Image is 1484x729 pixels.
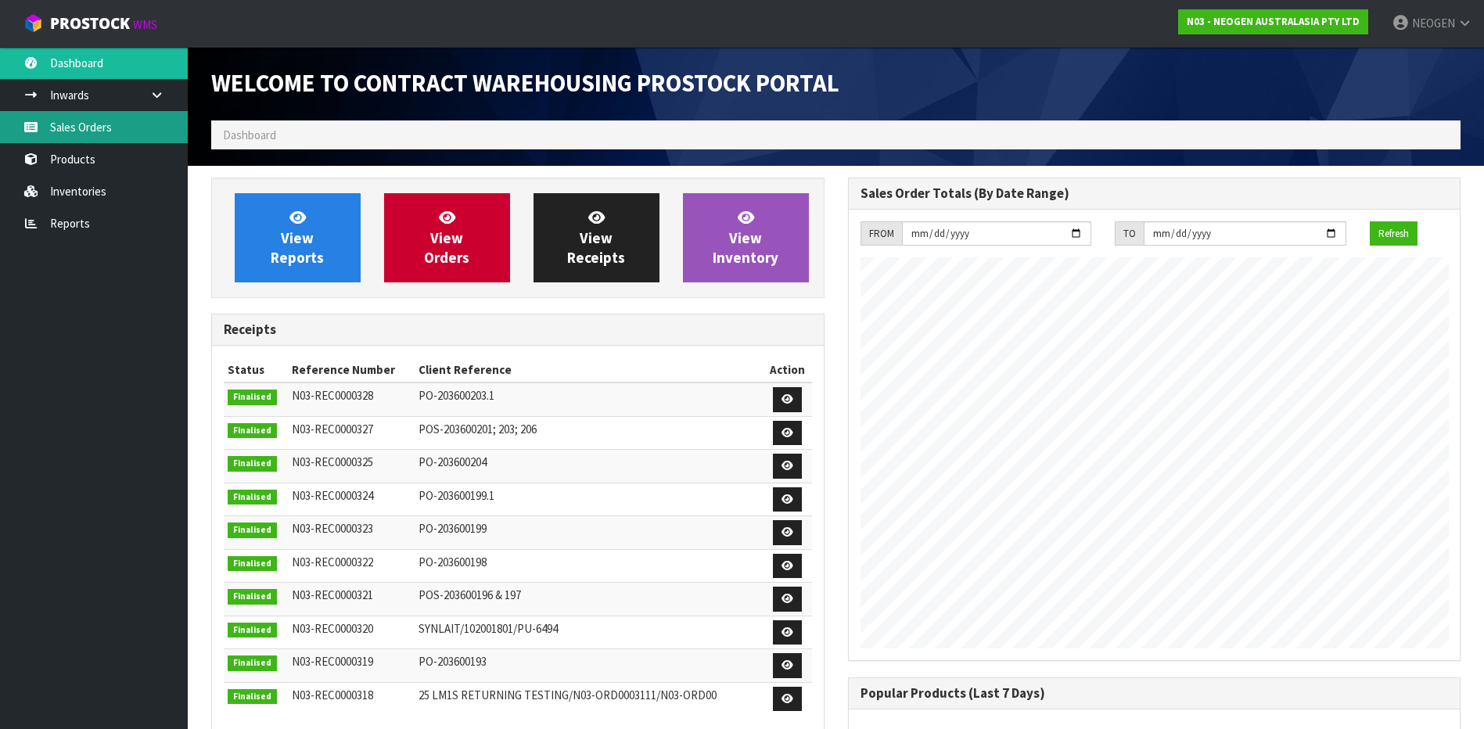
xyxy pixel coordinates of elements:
th: Client Reference [415,357,763,382]
span: Dashboard [223,127,276,142]
h3: Receipts [224,322,812,337]
small: WMS [133,17,157,32]
th: Reference Number [288,357,415,382]
span: Finalised [228,390,277,405]
span: 25 LM1S RETURNING TESTING/N03-ORD0003111/N03-ORD00 [419,688,717,702]
span: PO-203600193 [419,654,487,669]
h3: Sales Order Totals (By Date Range) [861,186,1449,201]
span: POS-203600196 & 197 [419,587,521,602]
span: PO-203600204 [419,454,487,469]
span: View Reports [271,208,324,267]
span: Finalised [228,556,277,572]
span: Finalised [228,423,277,439]
th: Status [224,357,288,382]
span: Welcome to Contract Warehousing ProStock Portal [211,68,839,98]
a: ViewInventory [683,193,809,282]
span: PO-203600198 [419,555,487,569]
span: Finalised [228,655,277,671]
span: N03-REC0000327 [292,422,373,436]
span: View Inventory [713,208,778,267]
span: N03-REC0000318 [292,688,373,702]
th: Action [763,357,812,382]
div: TO [1115,221,1144,246]
span: NEOGEN [1412,16,1455,31]
span: PO-203600199.1 [419,488,494,503]
span: N03-REC0000321 [292,587,373,602]
span: Finalised [228,589,277,605]
a: ViewReceipts [534,193,659,282]
span: N03-REC0000322 [292,555,373,569]
img: cube-alt.png [23,13,43,33]
span: Finalised [228,490,277,505]
strong: N03 - NEOGEN AUSTRALASIA PTY LTD [1187,15,1360,28]
span: PO-203600203.1 [419,388,494,403]
span: N03-REC0000328 [292,388,373,403]
span: Finalised [228,456,277,472]
a: ViewReports [235,193,361,282]
a: ViewOrders [384,193,510,282]
span: Finalised [228,689,277,705]
span: N03-REC0000324 [292,488,373,503]
span: ProStock [50,13,130,34]
span: N03-REC0000323 [292,521,373,536]
button: Refresh [1370,221,1418,246]
span: SYNLAIT/102001801/PU-6494 [419,621,558,636]
span: Finalised [228,523,277,538]
span: N03-REC0000320 [292,621,373,636]
span: View Receipts [567,208,625,267]
div: FROM [861,221,902,246]
span: POS-203600201; 203; 206 [419,422,537,436]
span: PO-203600199 [419,521,487,536]
h3: Popular Products (Last 7 Days) [861,686,1449,701]
span: N03-REC0000325 [292,454,373,469]
span: N03-REC0000319 [292,654,373,669]
span: View Orders [424,208,469,267]
span: Finalised [228,623,277,638]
